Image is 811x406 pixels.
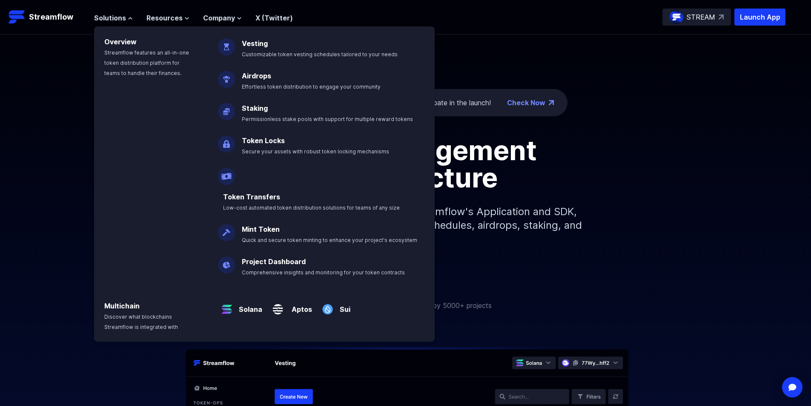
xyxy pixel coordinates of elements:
p: Streamflow [29,11,73,23]
span: Quick and secure token minting to enhance your project's ecosystem [242,237,417,243]
span: Resources [146,13,183,23]
span: Permissionless stake pools with support for multiple reward tokens [242,116,413,122]
img: top-right-arrow.png [549,100,554,105]
img: Airdrops [218,64,235,88]
img: Payroll [218,161,235,185]
span: Discover what blockchains Streamflow is integrated with [104,314,178,330]
img: Project Dashboard [218,250,235,274]
a: Sui [336,297,350,314]
img: Sui [319,294,336,318]
a: Aptos [287,297,312,314]
img: Mint Token [218,217,235,241]
button: Solutions [94,13,133,23]
a: Token Locks [242,136,285,145]
img: Token Locks [218,129,235,153]
img: Staking [218,96,235,120]
img: Solana [218,294,235,318]
p: STREAM [687,12,715,22]
button: Company [203,13,242,23]
span: Secure your assets with robust token locking mechanisms [242,148,389,155]
a: Airdrops [242,72,271,80]
p: Trusted by 5000+ projects [407,300,492,311]
button: Resources [146,13,189,23]
a: Token Transfers [223,193,280,201]
span: Effortless token distribution to engage your community [242,84,381,90]
span: Comprehensive insights and monitoring for your token contracts [242,269,405,276]
img: Aptos [269,294,287,318]
a: Multichain [104,302,140,310]
button: Launch App [734,9,785,26]
span: Low-cost automated token distribution solutions for teams of any size [223,204,400,211]
a: X (Twitter) [255,14,293,22]
a: Solana [235,297,262,314]
span: Customizable token vesting schedules tailored to your needs [242,51,398,58]
a: Mint Token [242,225,280,233]
a: Streamflow [9,9,86,26]
img: Vesting [218,32,235,55]
img: Streamflow Logo [9,9,26,26]
a: Overview [104,37,137,46]
a: Project Dashboard [242,257,306,266]
img: top-right-arrow.svg [719,14,724,20]
span: Company [203,13,235,23]
img: streamflow-logo-circle.png [670,10,683,24]
a: STREAM [662,9,731,26]
a: Check Now [507,98,545,108]
span: Solutions [94,13,126,23]
div: Open Intercom Messenger [782,377,802,397]
span: Streamflow features an all-in-one token distribution platform for teams to handle their finances. [104,49,189,76]
a: Staking [242,104,268,112]
a: Vesting [242,39,268,48]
